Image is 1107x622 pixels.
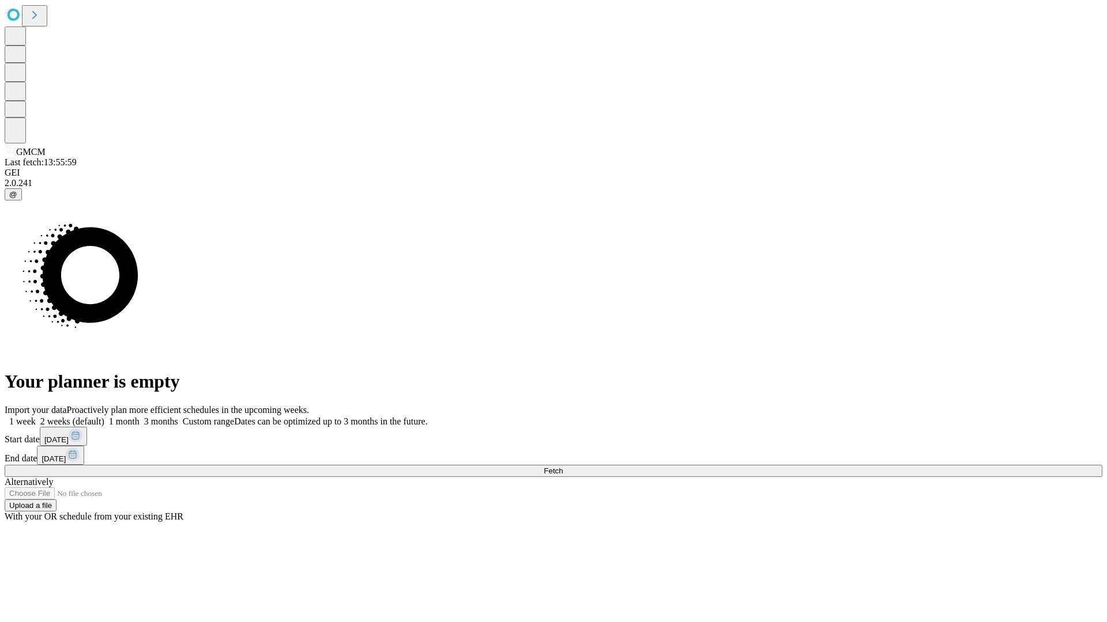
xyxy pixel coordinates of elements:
[5,511,183,521] span: With your OR schedule from your existing EHR
[144,416,178,426] span: 3 months
[5,477,53,487] span: Alternatively
[9,416,36,426] span: 1 week
[5,371,1102,392] h1: Your planner is empty
[40,427,87,446] button: [DATE]
[37,446,84,465] button: [DATE]
[183,416,234,426] span: Custom range
[5,465,1102,477] button: Fetch
[42,454,66,463] span: [DATE]
[16,147,46,157] span: GMCM
[67,405,309,415] span: Proactively plan more efficient schedules in the upcoming weeks.
[5,446,1102,465] div: End date
[5,188,22,200] button: @
[5,178,1102,188] div: 2.0.241
[544,466,563,475] span: Fetch
[44,435,69,444] span: [DATE]
[5,427,1102,446] div: Start date
[234,416,427,426] span: Dates can be optimized up to 3 months in the future.
[5,157,77,167] span: Last fetch: 13:55:59
[9,190,17,199] span: @
[5,168,1102,178] div: GEI
[40,416,104,426] span: 2 weeks (default)
[5,499,57,511] button: Upload a file
[5,405,67,415] span: Import your data
[109,416,140,426] span: 1 month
